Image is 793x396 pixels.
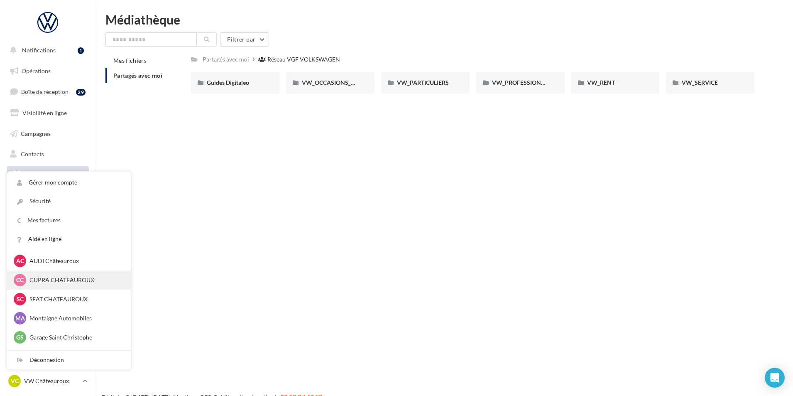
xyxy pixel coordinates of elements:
a: Campagnes [5,125,91,143]
button: Filtrer par [220,32,269,47]
div: Partagés avec moi [203,55,249,64]
span: Opérations [22,67,51,74]
span: Guides Digitaleo [207,79,249,86]
a: Aide en ligne [7,230,131,248]
a: Contacts [5,145,91,163]
a: Opérations [5,62,91,80]
span: GS [16,333,24,342]
a: Boîte de réception29 [5,83,91,101]
span: Campagnes [21,130,51,137]
div: 1 [78,47,84,54]
a: Calendrier [5,187,91,204]
span: SC [17,295,24,303]
button: Notifications 1 [5,42,87,59]
div: Médiathèque [105,13,783,26]
p: Montaigne Automobiles [29,314,121,322]
span: VC [11,377,19,385]
div: 29 [76,89,86,96]
span: CC [16,276,24,284]
p: CUPRA CHATEAUROUX [29,276,121,284]
span: VW_SERVICE [682,79,718,86]
span: Mes fichiers [113,57,147,64]
a: Médiathèque [5,166,91,184]
span: VW_RENT [587,79,615,86]
p: VW Châteauroux [24,377,79,385]
a: Visibilité en ligne [5,104,91,122]
span: Partagés avec moi [113,72,162,79]
span: MA [15,314,25,322]
p: SEAT CHATEAUROUX [29,295,121,303]
span: VW_PROFESSIONNELS [492,79,555,86]
span: VW_OCCASIONS_GARANTIES [302,79,383,86]
span: Notifications [22,47,56,54]
span: Boîte de réception [21,88,69,95]
div: Réseau VGF VOLKSWAGEN [267,55,340,64]
span: VW_PARTICULIERS [397,79,449,86]
a: Gérer mon compte [7,173,131,192]
p: AUDI Châteauroux [29,257,121,265]
a: Mes factures [7,211,131,230]
a: VC VW Châteauroux [7,373,89,389]
p: Garage Saint Christophe [29,333,121,342]
span: Visibilité en ligne [22,109,67,116]
div: Open Intercom Messenger [765,368,785,388]
a: PLV et print personnalisable [5,207,91,232]
a: Sécurité [7,192,131,211]
span: AC [16,257,24,265]
a: Campagnes DataOnDemand [5,235,91,260]
span: Contacts [21,150,44,157]
div: Déconnexion [7,351,131,369]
